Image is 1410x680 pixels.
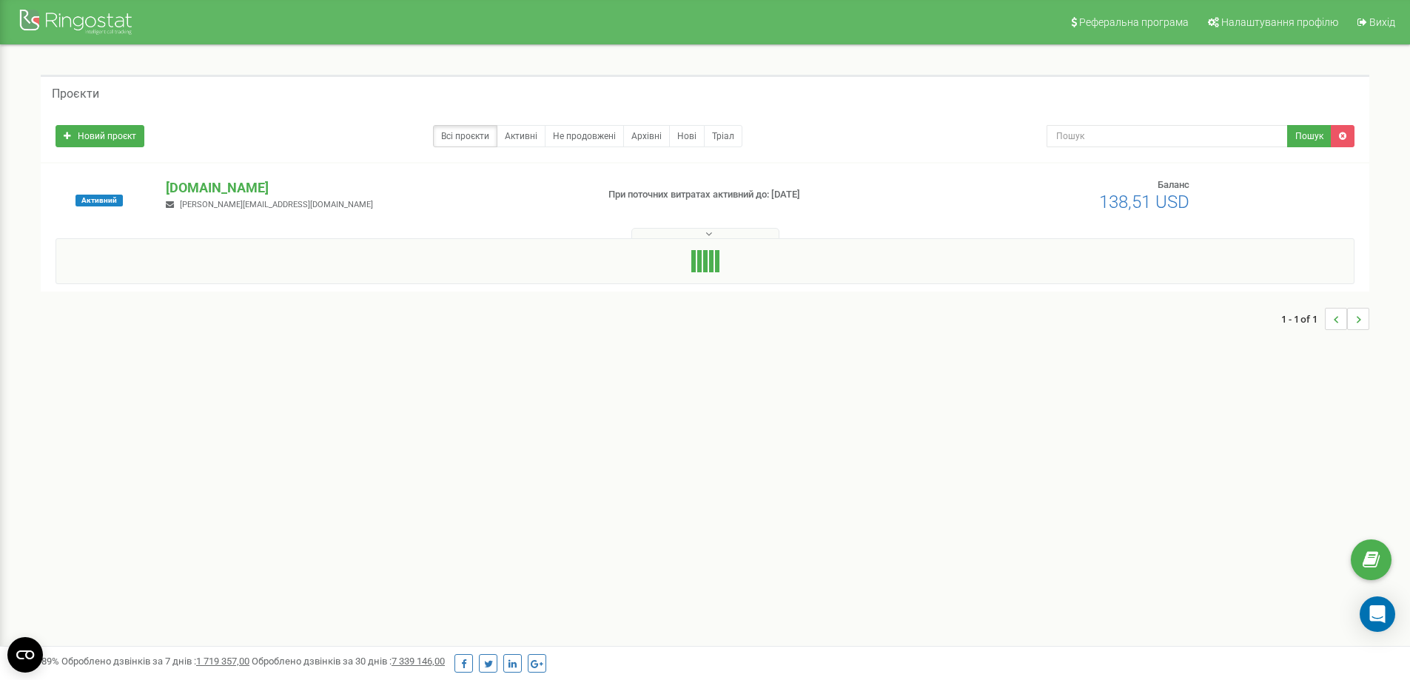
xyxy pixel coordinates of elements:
[433,125,497,147] a: Всі проєкти
[669,125,705,147] a: Нові
[252,656,445,667] span: Оброблено дзвінків за 30 днів :
[392,656,445,667] u: 7 339 146,00
[1079,16,1189,28] span: Реферальна програма
[545,125,624,147] a: Не продовжені
[1287,125,1332,147] button: Пошук
[1221,16,1338,28] span: Налаштування профілю
[1281,293,1369,345] nav: ...
[1047,125,1288,147] input: Пошук
[1360,596,1395,632] div: Open Intercom Messenger
[1158,179,1189,190] span: Баланс
[623,125,670,147] a: Архівні
[608,188,916,202] p: При поточних витратах активний до: [DATE]
[704,125,742,147] a: Тріал
[1099,192,1189,212] span: 138,51 USD
[52,87,99,101] h5: Проєкти
[56,125,144,147] a: Новий проєкт
[61,656,249,667] span: Оброблено дзвінків за 7 днів :
[1281,308,1325,330] span: 1 - 1 of 1
[75,195,123,206] span: Активний
[166,178,584,198] p: [DOMAIN_NAME]
[196,656,249,667] u: 1 719 357,00
[1369,16,1395,28] span: Вихід
[180,200,373,209] span: [PERSON_NAME][EMAIL_ADDRESS][DOMAIN_NAME]
[7,637,43,673] button: Open CMP widget
[497,125,545,147] a: Активні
